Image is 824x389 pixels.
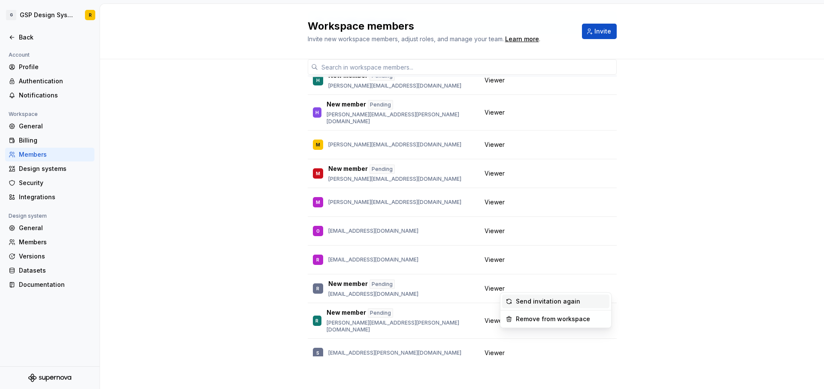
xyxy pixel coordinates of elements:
[485,349,505,357] span: Viewer
[308,19,572,33] h2: Workspace members
[485,76,505,85] span: Viewer
[316,198,320,207] div: M
[5,60,94,74] a: Profile
[19,179,91,187] div: Security
[328,164,368,174] p: New member
[516,297,580,306] div: Send invitation again
[485,316,505,325] span: Viewer
[516,315,590,323] div: Remove from workspace
[318,59,617,75] input: Search in workspace members...
[19,122,91,131] div: General
[327,308,366,318] p: New member
[5,176,94,190] a: Security
[368,308,393,318] div: Pending
[5,249,94,263] a: Versions
[328,291,418,298] p: [EMAIL_ADDRESS][DOMAIN_NAME]
[328,228,418,234] p: [EMAIL_ADDRESS][DOMAIN_NAME]
[2,6,98,24] button: GGSP Design SystemR
[19,266,91,275] div: Datasets
[368,100,393,109] div: Pending
[5,190,94,204] a: Integrations
[370,164,395,174] div: Pending
[328,280,368,289] p: New member
[5,50,33,60] div: Account
[582,24,617,39] button: Invite
[19,252,91,261] div: Versions
[370,280,395,289] div: Pending
[19,193,91,201] div: Integrations
[485,255,505,264] span: Viewer
[505,35,539,43] a: Learn more
[485,284,505,293] span: Viewer
[316,349,319,357] div: S
[328,256,418,263] p: [EMAIL_ADDRESS][DOMAIN_NAME]
[500,293,611,328] div: Suggestions
[5,88,94,102] a: Notifications
[328,199,461,206] p: [PERSON_NAME][EMAIL_ADDRESS][DOMAIN_NAME]
[19,77,91,85] div: Authentication
[308,35,504,43] span: Invite new workspace members, adjust roles, and manage your team.
[19,63,91,71] div: Profile
[19,238,91,246] div: Members
[28,374,71,382] svg: Supernova Logo
[316,169,320,178] div: M
[19,91,91,100] div: Notifications
[328,82,461,89] p: [PERSON_NAME][EMAIL_ADDRESS][DOMAIN_NAME]
[5,30,94,44] a: Back
[327,319,474,333] p: [PERSON_NAME][EMAIL_ADDRESS][PERSON_NAME][DOMAIN_NAME]
[5,221,94,235] a: General
[19,280,91,289] div: Documentation
[5,235,94,249] a: Members
[5,211,50,221] div: Design system
[485,140,505,149] span: Viewer
[315,316,318,325] div: R
[5,134,94,147] a: Billing
[485,169,505,178] span: Viewer
[316,76,320,85] div: H
[19,224,91,232] div: General
[5,74,94,88] a: Authentication
[5,264,94,277] a: Datasets
[316,255,319,264] div: R
[19,33,91,42] div: Back
[594,27,611,36] span: Invite
[328,176,461,182] p: [PERSON_NAME][EMAIL_ADDRESS][DOMAIN_NAME]
[504,36,540,43] span: .
[5,148,94,161] a: Members
[5,278,94,292] a: Documentation
[485,227,505,235] span: Viewer
[19,136,91,145] div: Billing
[316,284,319,293] div: R
[6,10,16,20] div: G
[328,141,461,148] p: [PERSON_NAME][EMAIL_ADDRESS][DOMAIN_NAME]
[5,109,41,119] div: Workspace
[485,198,505,207] span: Viewer
[19,150,91,159] div: Members
[5,119,94,133] a: General
[89,12,92,18] div: R
[316,140,320,149] div: M
[20,11,75,19] div: GSP Design System
[316,227,320,235] div: O
[327,111,474,125] p: [PERSON_NAME][EMAIL_ADDRESS][PERSON_NAME][DOMAIN_NAME]
[327,100,366,109] p: New member
[485,108,505,117] span: Viewer
[328,349,461,356] p: [EMAIL_ADDRESS][PERSON_NAME][DOMAIN_NAME]
[315,108,319,117] div: H
[19,164,91,173] div: Design systems
[5,162,94,176] a: Design systems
